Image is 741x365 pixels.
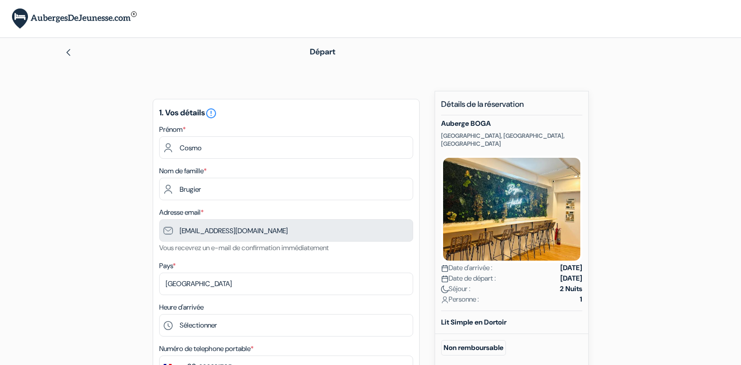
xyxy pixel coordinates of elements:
label: Numéro de telephone portable [159,344,253,354]
b: Lit Simple en Dortoir [441,318,506,327]
h5: Détails de la réservation [441,99,582,115]
label: Nom de famille [159,166,207,176]
label: Prénom [159,124,186,135]
span: Départ [310,46,335,57]
img: AubergesDeJeunesse.com [12,8,137,29]
strong: 1 [580,294,582,305]
strong: [DATE] [560,263,582,273]
img: moon.svg [441,286,449,293]
strong: [DATE] [560,273,582,284]
h5: Auberge BOGA [441,119,582,128]
small: Non remboursable [441,340,506,356]
input: Entrez votre prénom [159,136,413,159]
img: left_arrow.svg [64,48,72,56]
strong: 2 Nuits [560,284,582,294]
a: error_outline [205,107,217,118]
img: calendar.svg [441,275,449,283]
img: user_icon.svg [441,296,449,304]
span: Date de départ : [441,273,496,284]
label: Adresse email [159,207,204,218]
span: Date d'arrivée : [441,263,493,273]
label: Pays [159,261,176,271]
img: calendar.svg [441,265,449,272]
label: Heure d'arrivée [159,302,204,313]
p: [GEOGRAPHIC_DATA], [GEOGRAPHIC_DATA], [GEOGRAPHIC_DATA] [441,132,582,148]
h5: 1. Vos détails [159,107,413,119]
span: Séjour : [441,284,471,294]
i: error_outline [205,107,217,119]
span: Personne : [441,294,479,305]
input: Entrer le nom de famille [159,178,413,200]
small: Vous recevrez un e-mail de confirmation immédiatement [159,243,329,252]
input: Entrer adresse e-mail [159,219,413,242]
